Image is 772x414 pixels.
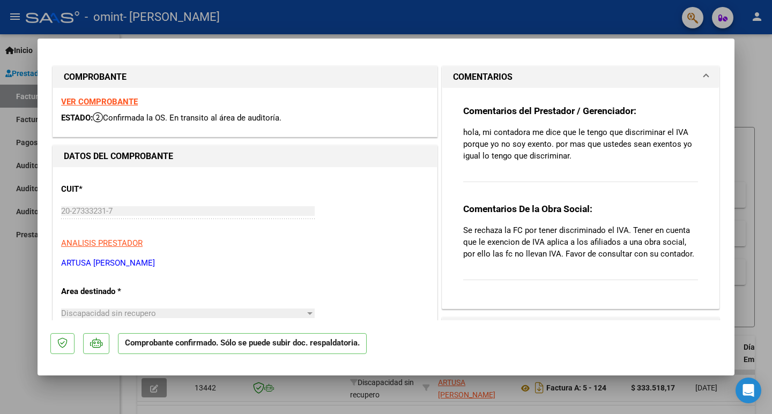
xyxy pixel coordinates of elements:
[442,318,719,339] mat-expansion-panel-header: DOCUMENTACIÓN RESPALDATORIA
[61,308,156,318] span: Discapacidad sin recupero
[118,333,367,354] p: Comprobante confirmado. Sólo se puede subir doc. respaldatoria.
[463,224,698,260] p: Se rechaza la FC por tener discriminado el IVA. Tener en cuenta que le exencion de IVA aplica a l...
[463,106,636,116] strong: Comentarios del Prestador / Gerenciador:
[93,113,281,123] span: Confirmada la OS. En transito al área de auditoría.
[736,378,761,403] div: Open Intercom Messenger
[61,183,172,195] p: CUIT
[442,88,719,308] div: COMENTARIOS
[61,285,172,298] p: Area destinado *
[463,204,592,214] strong: Comentarios De la Obra Social:
[64,151,173,161] strong: DATOS DEL COMPROBANTE
[61,97,138,107] a: VER COMPROBANTE
[442,66,719,88] mat-expansion-panel-header: COMENTARIOS
[61,113,93,123] span: ESTADO:
[463,126,698,162] p: hola, mi contadora me dice que le tengo que discriminar el IVA porque yo no soy exento. por mas q...
[61,257,429,269] p: ARTUSA [PERSON_NAME]
[453,71,513,84] h1: COMENTARIOS
[64,72,127,82] strong: COMPROBANTE
[61,238,143,248] span: ANALISIS PRESTADOR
